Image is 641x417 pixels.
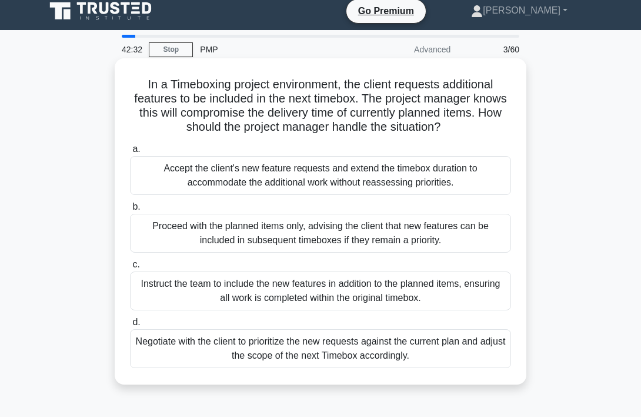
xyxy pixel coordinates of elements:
[130,329,511,368] div: Negotiate with the client to prioritize the new requests against the current plan and adjust the ...
[130,272,511,310] div: Instruct the team to include the new features in addition to the planned items, ensuring all work...
[132,259,139,269] span: c.
[129,77,512,135] h5: In a Timeboxing project environment, the client requests additional features to be included in th...
[132,201,140,211] span: b.
[115,38,149,61] div: 42:32
[130,214,511,253] div: Proceed with the planned items only, advising the client that new features can be included in sub...
[458,38,526,61] div: 3/60
[130,156,511,195] div: Accept the client's new feature requests and extend the timebox duration to accommodate the addit...
[193,38,355,61] div: PMP
[132,317,140,327] span: d.
[355,38,458,61] div: Advanced
[149,42,193,57] a: Stop
[132,144,140,154] span: a.
[351,4,421,18] a: Go Premium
